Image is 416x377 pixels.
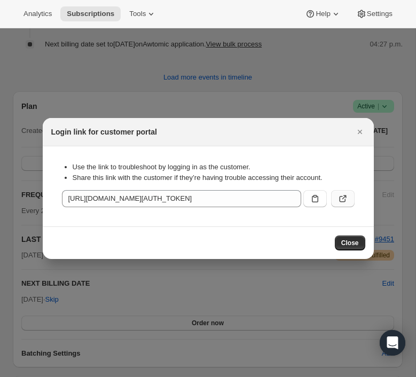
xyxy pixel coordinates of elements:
button: Analytics [17,6,58,21]
button: Tools [123,6,163,21]
span: Tools [129,10,146,18]
button: Subscriptions [60,6,121,21]
span: Analytics [23,10,52,18]
span: Close [341,239,359,247]
li: Share this link with the customer if they’re having trouble accessing their account. [73,172,355,183]
span: Subscriptions [67,10,114,18]
button: Settings [350,6,399,21]
h2: Login link for customer portal [51,127,157,137]
span: Help [316,10,330,18]
button: Close [352,124,367,139]
div: Open Intercom Messenger [380,330,405,356]
li: Use the link to troubleshoot by logging in as the customer. [73,162,355,172]
button: Help [299,6,347,21]
span: Settings [367,10,393,18]
button: Close [335,235,365,250]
